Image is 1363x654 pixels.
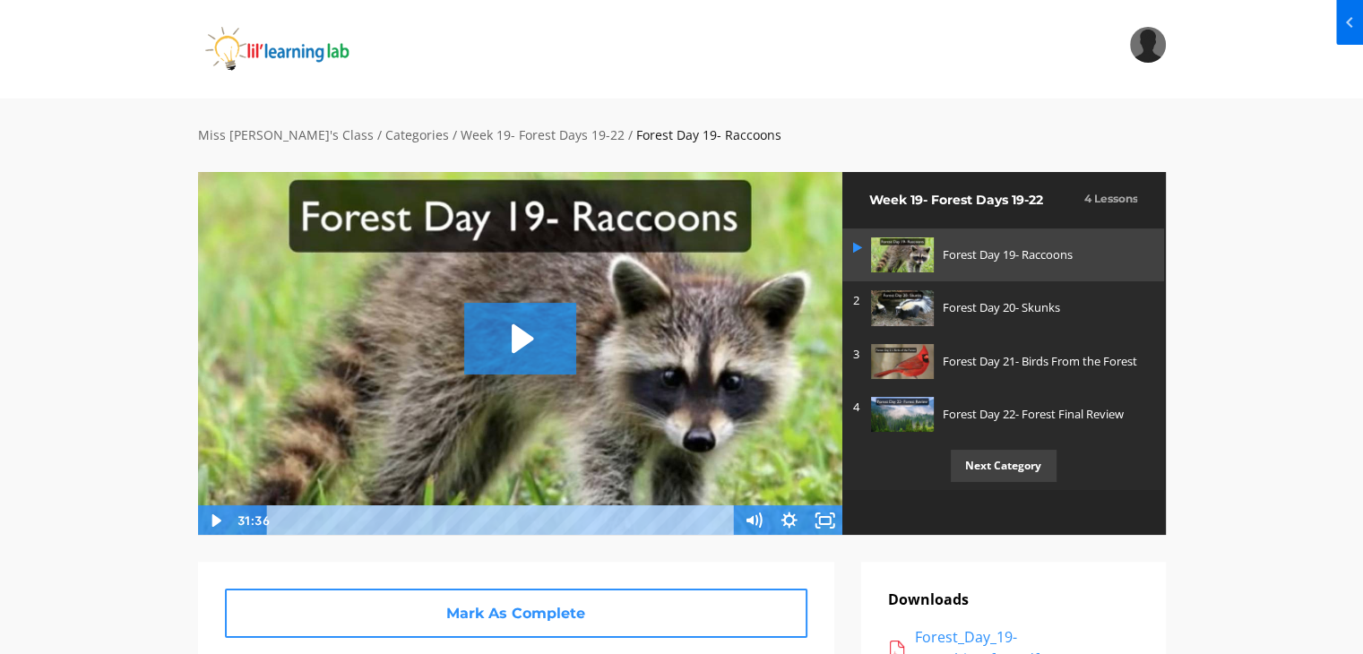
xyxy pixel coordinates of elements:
[461,126,625,143] a: Week 19- Forest Days 19-22
[464,303,576,374] button: Play Video: sites/2147505858/video/XFd0TlsTheByslcXZDoi_Forest_Day_19-_Raccoons.mp4
[951,450,1056,481] p: Next Category
[871,344,934,379] img: UawbYMqAR1amoymSZQD5_Screen_Shot_2022-03-25_at_8.05.45_AM.png
[198,126,374,143] a: Miss [PERSON_NAME]'s Class
[871,397,934,432] img: 3nn2hzxvTburWTVN84YE_Screen_Shot_2022-03-25_at_8.11.39_AM.png
[1130,27,1166,63] img: b69540b4e3c2b2a40aee966d5313ed02
[3,12,24,33] span: chevron_left
[853,345,862,364] p: 3
[636,125,781,145] div: Forest Day 19- Raccoons
[943,245,1145,264] p: Forest Day 19- Raccoons
[842,281,1165,334] a: 2 Forest Day 20- Skunks
[871,290,934,325] img: 7pAJjvNwTbqBCnZLv9aK_Screen_Shot_2022-03-25_at_8.01.38_AM.png
[1083,190,1137,207] h3: 4 Lessons
[772,505,807,536] button: Show settings menu
[943,405,1145,424] p: Forest Day 22- Forest Final Review
[280,505,727,536] div: Playbar
[888,589,1139,612] p: Downloads
[853,398,862,417] p: 4
[842,228,1165,281] a: Forest Day 19- Raccoons
[628,125,633,145] div: /
[842,335,1165,388] a: 3 Forest Day 21- Birds From the Forest
[943,298,1145,317] p: Forest Day 20- Skunks
[842,441,1165,490] a: Next Category
[869,190,1075,210] h2: Week 19- Forest Days 19-22
[842,388,1165,441] a: 4 Forest Day 22- Forest Final Review
[198,27,402,72] img: iJObvVIsTmeLBah9dr2P_logo_360x80.png
[943,352,1145,371] p: Forest Day 21- Birds From the Forest
[871,237,934,272] img: wzUy0MQN2zA80JeeoKCw_Screen_Shot_2022-03-25_at_7.57.42_AM.png
[225,589,807,638] a: Mark As Complete
[377,125,382,145] div: /
[853,291,862,310] p: 2
[197,505,233,536] button: Play Video
[807,505,843,536] button: Fullscreen
[385,126,449,143] a: Categories
[736,505,772,536] button: Mute
[453,125,457,145] div: /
